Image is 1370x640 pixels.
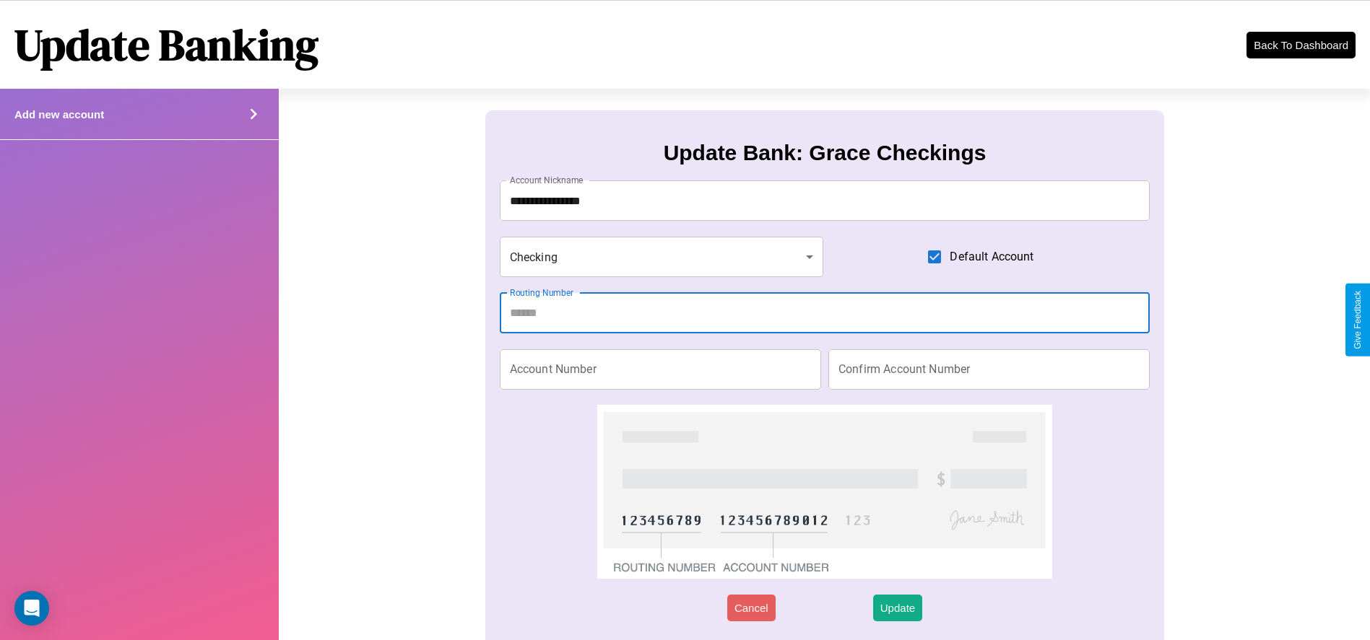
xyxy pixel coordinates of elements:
div: Open Intercom Messenger [14,591,49,626]
label: Account Nickname [510,174,584,186]
button: Back To Dashboard [1247,32,1356,58]
h4: Add new account [14,108,104,120]
div: Checking [500,237,823,277]
h1: Update Banking [14,15,318,74]
span: Default Account [950,248,1033,266]
button: Update [873,595,922,621]
label: Routing Number [510,286,573,299]
img: check [597,405,1053,579]
button: Cancel [727,595,776,621]
div: Give Feedback [1353,291,1363,349]
h3: Update Bank: Grace Checkings [664,141,987,165]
